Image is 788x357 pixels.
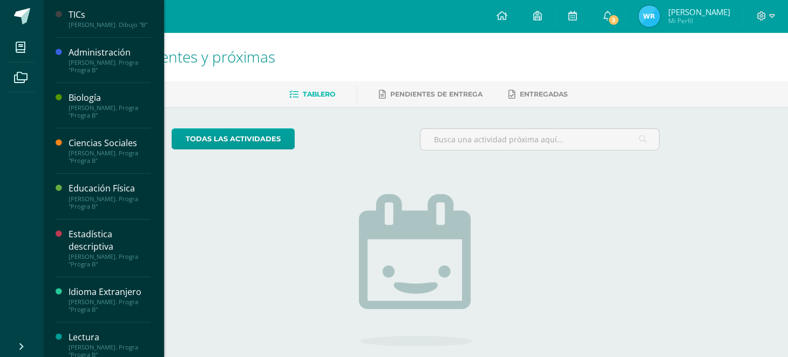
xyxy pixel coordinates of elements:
span: Entregadas [520,90,568,98]
a: Educación Física[PERSON_NAME]. Progra "Progra B" [69,182,151,210]
span: Tablero [303,90,335,98]
img: ce909746c883927103f96163b1a5e61c.png [638,5,660,27]
span: 3 [608,14,620,26]
a: Idioma Extranjero[PERSON_NAME]. Progra "Progra B" [69,286,151,313]
a: Biología[PERSON_NAME]. Progra "Progra B" [69,92,151,119]
div: TICs [69,9,151,21]
a: Entregadas [508,86,568,103]
span: Mi Perfil [668,16,730,25]
a: Pendientes de entrega [379,86,483,103]
div: [PERSON_NAME]. Progra "Progra B" [69,104,151,119]
a: Ciencias Sociales[PERSON_NAME]. Progra "Progra B" [69,137,151,164]
a: TICs[PERSON_NAME]. Dibujo "B" [69,9,151,29]
div: Administración [69,46,151,59]
a: Administración[PERSON_NAME]. Progra "Progra B" [69,46,151,74]
a: Estadística descriptiva[PERSON_NAME]. Progra "Progra B" [69,228,151,268]
img: no_activities.png [359,194,472,346]
span: Pendientes de entrega [390,90,483,98]
div: [PERSON_NAME]. Dibujo "B" [69,21,151,29]
div: [PERSON_NAME]. Progra "Progra B" [69,59,151,74]
div: [PERSON_NAME]. Progra "Progra B" [69,195,151,210]
span: [PERSON_NAME] [668,6,730,17]
a: todas las Actividades [172,128,295,149]
div: Biología [69,92,151,104]
div: [PERSON_NAME]. Progra "Progra B" [69,149,151,164]
a: Tablero [289,86,335,103]
div: Estadística descriptiva [69,228,151,253]
span: Actividades recientes y próximas [56,46,275,67]
div: [PERSON_NAME]. Progra "Progra B" [69,298,151,313]
div: [PERSON_NAME]. Progra "Progra B" [69,253,151,268]
div: Educación Física [69,182,151,195]
div: Idioma Extranjero [69,286,151,298]
div: Lectura [69,331,151,344]
div: Ciencias Sociales [69,137,151,149]
input: Busca una actividad próxima aquí... [420,129,660,150]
